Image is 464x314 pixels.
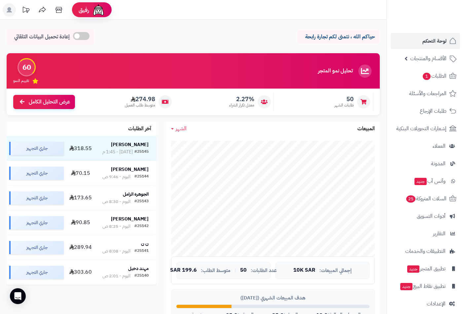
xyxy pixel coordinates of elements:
[102,223,130,230] div: اليوم - 8:25 ص
[9,142,64,155] div: جاري التجهيز
[433,229,446,238] span: التقارير
[170,267,197,273] span: 199.6 SAR
[414,178,427,185] span: جديد
[66,211,95,235] td: 90.85
[400,283,412,290] span: جديد
[128,265,149,272] strong: مهند دخيل
[391,121,460,137] a: إشعارات التحويلات البنكية
[92,3,105,17] img: ai-face.png
[420,106,446,116] span: طلبات الإرجاع
[357,126,375,132] h3: المبيعات
[134,223,149,230] div: #25142
[102,273,130,279] div: اليوم - 2:01 ص
[102,248,130,255] div: اليوم - 8:08 ص
[335,96,354,103] span: 50
[407,264,446,273] span: تطبيق المتجر
[391,173,460,189] a: وآتس آبجديد
[9,167,64,180] div: جاري التجهيز
[335,102,354,108] span: طلبات الشهر
[407,265,419,273] span: جديد
[79,6,89,14] span: رفيق
[391,86,460,101] a: المراجعات والأسئلة
[391,138,460,154] a: العملاء
[391,208,460,224] a: أدوات التسويق
[391,226,460,242] a: التقارير
[318,68,353,74] h3: تحليل نمو المتجر
[391,191,460,207] a: السلات المتروكة25
[134,174,149,180] div: #25144
[111,216,149,222] strong: [PERSON_NAME]
[66,260,95,285] td: 303.60
[427,299,446,308] span: الإعدادات
[18,3,34,18] a: تحديثات المنصة
[102,149,133,155] div: [DATE] - 1:45 م
[66,186,95,210] td: 173.65
[176,125,187,133] span: الشهر
[128,126,151,132] h3: آخر الطلبات
[417,212,446,221] span: أدوات التسويق
[111,166,149,173] strong: [PERSON_NAME]
[391,68,460,84] a: الطلبات1
[66,161,95,185] td: 70.15
[391,278,460,294] a: تطبيق نقاط البيعجديد
[13,78,29,84] span: تقييم النمو
[229,102,254,108] span: معدل تكرار الشراء
[123,191,149,198] strong: الجوهرة الزامل
[66,136,95,161] td: 318.55
[419,13,458,27] img: logo-2.png
[141,240,149,247] strong: ن ن
[125,96,155,103] span: 274.98
[409,89,446,98] span: المراجعات والأسئلة
[405,247,446,256] span: التطبيقات والخدمات
[111,141,149,148] strong: [PERSON_NAME]
[319,268,352,273] span: إجمالي المبيعات:
[391,103,460,119] a: طلبات الإرجاع
[410,54,446,63] span: الأقسام والمنتجات
[10,288,26,304] div: Open Intercom Messenger
[391,33,460,49] a: لوحة التحكم
[14,33,70,41] span: إعادة تحميل البيانات التلقائي
[406,195,415,203] span: 25
[9,266,64,279] div: جاري التجهيز
[422,71,446,81] span: الطلبات
[176,294,370,301] div: هدف المبيعات الشهري ([DATE])
[134,198,149,205] div: #25143
[134,273,149,279] div: #25140
[29,98,70,106] span: عرض التحليل الكامل
[414,177,446,186] span: وآتس آب
[102,174,130,180] div: اليوم - 9:46 ص
[433,141,446,151] span: العملاء
[431,159,446,168] span: المدونة
[125,102,155,108] span: متوسط طلب العميل
[422,72,431,80] span: 1
[391,261,460,277] a: تطبيق المتجرجديد
[422,36,446,46] span: لوحة التحكم
[9,241,64,254] div: جاري التجهيز
[391,243,460,259] a: التطبيقات والخدمات
[134,248,149,255] div: #25141
[134,149,149,155] div: #25145
[400,282,446,291] span: تطبيق نقاط البيع
[406,194,446,203] span: السلات المتروكة
[234,268,236,273] span: |
[391,156,460,172] a: المدونة
[9,216,64,229] div: جاري التجهيز
[66,235,95,260] td: 289.94
[293,267,315,273] span: 10K SAR
[9,191,64,205] div: جاري التجهيز
[391,296,460,312] a: الإعدادات
[396,124,446,133] span: إشعارات التحويلات البنكية
[201,268,231,273] span: متوسط الطلب:
[13,95,75,109] a: عرض التحليل الكامل
[251,268,277,273] span: عدد الطلبات:
[240,267,247,273] span: 50
[229,96,254,103] span: 2.27%
[102,198,130,205] div: اليوم - 8:30 ص
[302,33,375,41] p: حياكم الله ، نتمنى لكم تجارة رابحة
[171,125,187,133] a: الشهر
